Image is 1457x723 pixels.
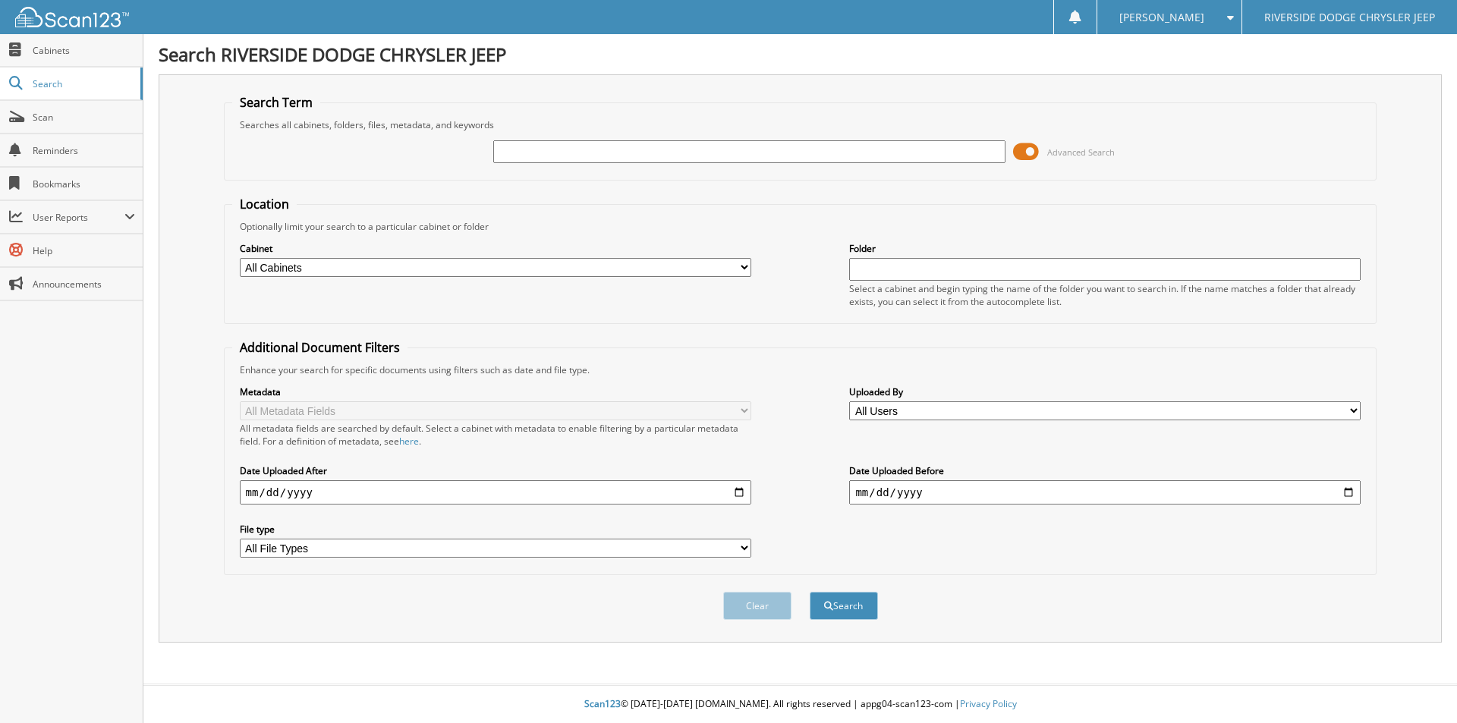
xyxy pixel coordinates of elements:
[240,523,751,536] label: File type
[849,385,1361,398] label: Uploaded By
[810,592,878,620] button: Search
[33,178,135,190] span: Bookmarks
[399,435,419,448] a: here
[159,42,1442,67] h1: Search RIVERSIDE DODGE CHRYSLER JEEP
[15,7,129,27] img: scan123-logo-white.svg
[33,211,124,224] span: User Reports
[33,44,135,57] span: Cabinets
[849,242,1361,255] label: Folder
[240,480,751,505] input: start
[232,220,1369,233] div: Optionally limit your search to a particular cabinet or folder
[232,196,297,212] legend: Location
[849,282,1361,308] div: Select a cabinet and begin typing the name of the folder you want to search in. If the name match...
[33,278,135,291] span: Announcements
[143,686,1457,723] div: © [DATE]-[DATE] [DOMAIN_NAME]. All rights reserved | appg04-scan123-com |
[33,244,135,257] span: Help
[1264,13,1435,22] span: RIVERSIDE DODGE CHRYSLER JEEP
[33,111,135,124] span: Scan
[1047,146,1115,158] span: Advanced Search
[33,144,135,157] span: Reminders
[849,464,1361,477] label: Date Uploaded Before
[849,480,1361,505] input: end
[723,592,791,620] button: Clear
[1381,650,1457,723] iframe: Chat Widget
[232,363,1369,376] div: Enhance your search for specific documents using filters such as date and file type.
[584,697,621,710] span: Scan123
[240,422,751,448] div: All metadata fields are searched by default. Select a cabinet with metadata to enable filtering b...
[232,339,408,356] legend: Additional Document Filters
[240,464,751,477] label: Date Uploaded After
[960,697,1017,710] a: Privacy Policy
[232,118,1369,131] div: Searches all cabinets, folders, files, metadata, and keywords
[240,242,751,255] label: Cabinet
[1119,13,1204,22] span: [PERSON_NAME]
[232,94,320,111] legend: Search Term
[33,77,133,90] span: Search
[240,385,751,398] label: Metadata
